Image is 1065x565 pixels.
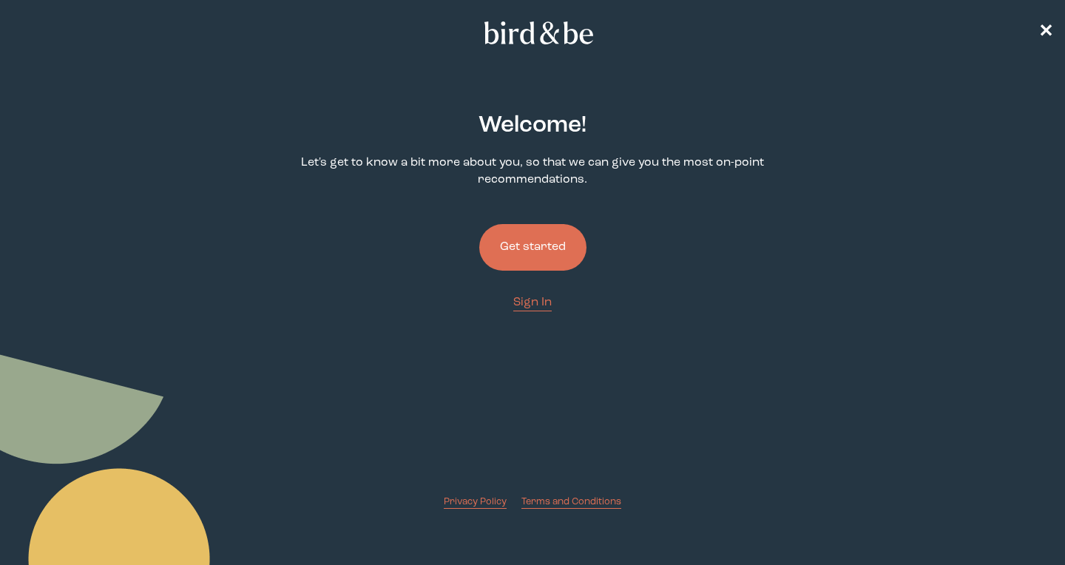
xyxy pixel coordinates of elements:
[513,297,552,308] span: Sign In
[991,495,1050,550] iframe: Gorgias live chat messenger
[479,224,586,271] button: Get started
[1038,20,1053,46] a: ✕
[479,109,586,143] h2: Welcome !
[444,495,507,509] a: Privacy Policy
[278,155,787,189] p: Let's get to know a bit more about you, so that we can give you the most on-point recommendations.
[513,294,552,311] a: Sign In
[521,495,621,509] a: Terms and Conditions
[444,497,507,507] span: Privacy Policy
[1038,24,1053,41] span: ✕
[521,497,621,507] span: Terms and Conditions
[479,200,586,294] a: Get started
